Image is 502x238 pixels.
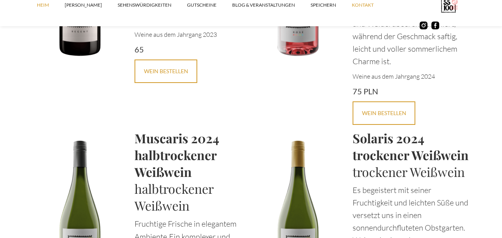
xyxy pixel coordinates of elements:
font: Wein bestellen [362,110,406,116]
font: Gutscheine [187,2,216,8]
font: 65 [135,45,144,54]
font: 75 PLN [353,87,378,96]
font: Kontakt [352,2,374,8]
font: Blog & Veranstaltungen [232,2,295,8]
a: Wein bestellen [353,101,415,125]
font: SPEICHERN [311,2,336,8]
font: [PERSON_NAME] [65,2,102,8]
font: Solaris 2024 trockener Weißwein [353,130,469,163]
font: halbtrockener Weißwein [135,180,213,214]
font: Weine aus dem Jahrgang 2024 [353,72,435,80]
font: SEHENSWÜRDIGKEITEN [118,2,171,8]
font: Wein bestellen [144,68,188,74]
a: Wein bestellen [135,59,197,83]
font: Heim [37,2,49,8]
font: Muscaris 2024 halbtrockener Weißwein [135,130,219,180]
font: trockener Weißwein [353,163,465,180]
font: Weine aus dem Jahrgang 2023 [135,31,217,38]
